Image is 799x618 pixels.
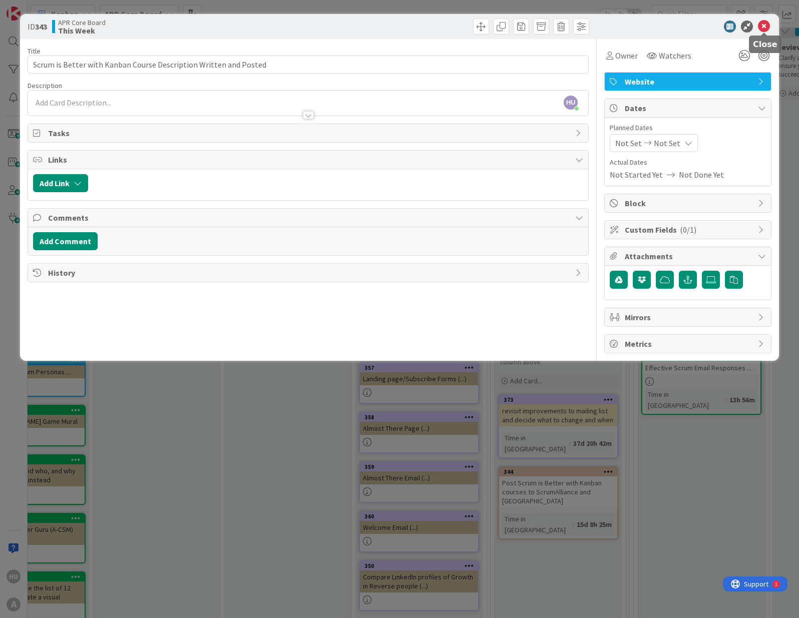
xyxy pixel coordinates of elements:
[753,40,777,49] h5: Close
[679,169,724,181] span: Not Done Yet
[564,96,578,110] span: HU
[48,212,570,224] span: Comments
[28,81,62,90] span: Description
[625,76,753,88] span: Website
[610,157,766,168] span: Actual Dates
[21,2,46,14] span: Support
[28,47,41,56] label: Title
[625,102,753,114] span: Dates
[659,50,691,62] span: Watchers
[35,22,47,32] b: 343
[48,127,570,139] span: Tasks
[625,338,753,350] span: Metrics
[58,27,106,35] b: This Week
[33,232,98,250] button: Add Comment
[610,123,766,133] span: Planned Dates
[33,174,88,192] button: Add Link
[625,224,753,236] span: Custom Fields
[625,250,753,262] span: Attachments
[625,197,753,209] span: Block
[654,137,680,149] span: Not Set
[48,267,570,279] span: History
[52,4,55,12] div: 1
[28,21,47,33] span: ID
[28,56,589,74] input: type card name here...
[615,50,638,62] span: Owner
[625,311,753,323] span: Mirrors
[48,154,570,166] span: Links
[615,137,642,149] span: Not Set
[680,225,696,235] span: ( 0/1 )
[610,169,663,181] span: Not Started Yet
[58,19,106,27] span: APR Core Board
